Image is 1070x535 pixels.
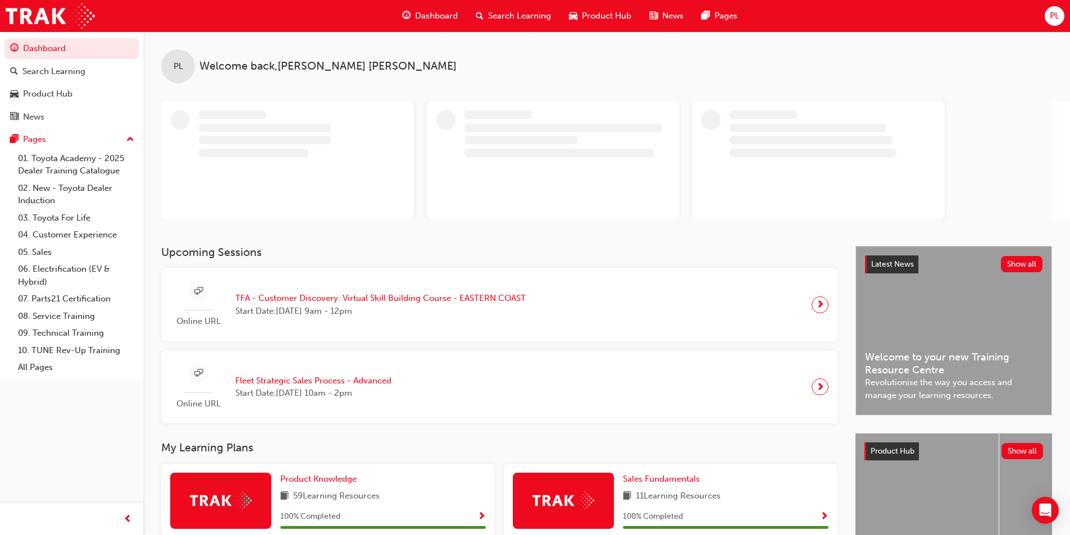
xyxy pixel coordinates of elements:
span: book-icon [623,490,631,504]
span: News [662,10,684,22]
a: 05. Sales [13,244,139,261]
h3: Upcoming Sessions [161,246,837,259]
button: PL [1045,6,1064,26]
button: Show Progress [477,510,486,524]
span: Online URL [170,397,226,410]
span: 100 % Completed [280,510,340,523]
span: 11 Learning Resources [636,490,721,504]
span: Revolutionise the way you access and manage your learning resources. [865,376,1042,401]
span: 100 % Completed [623,510,683,523]
a: Dashboard [4,38,139,59]
span: news-icon [649,9,658,23]
span: prev-icon [124,513,132,527]
a: 02. New - Toyota Dealer Induction [13,180,139,209]
a: Product Knowledge [280,473,361,486]
span: guage-icon [402,9,411,23]
a: Latest NewsShow allWelcome to your new Training Resource CentreRevolutionise the way you access a... [855,246,1052,415]
span: PL [174,60,183,73]
a: 07. Parts21 Certification [13,290,139,308]
span: PL [1050,10,1059,22]
span: guage-icon [10,44,19,54]
img: Trak [532,492,594,509]
span: sessionType_ONLINE_URL-icon [194,367,203,381]
div: Product Hub [23,88,72,100]
span: 59 Learning Resources [293,490,380,504]
span: Dashboard [415,10,458,22]
a: 10. TUNE Rev-Up Training [13,342,139,359]
span: Latest News [871,259,914,269]
span: Product Knowledge [280,474,357,484]
span: Sales Fundamentals [623,474,700,484]
a: News [4,107,139,127]
span: Product Hub [582,10,631,22]
a: Search Learning [4,61,139,82]
span: Fleet Strategic Sales Process - Advanced [235,374,391,387]
button: DashboardSearch LearningProduct HubNews [4,36,139,129]
div: News [23,111,44,124]
span: up-icon [126,132,134,147]
span: Pages [714,10,737,22]
span: book-icon [280,490,289,504]
span: TFA - Customer Discovery: Virtual Skill Building Course - EASTERN COAST [235,292,526,305]
a: 04. Customer Experience [13,226,139,244]
span: Search Learning [488,10,551,22]
a: car-iconProduct Hub [560,4,640,28]
button: Show all [1001,256,1043,272]
span: pages-icon [10,135,19,145]
img: Trak [6,3,95,29]
div: Open Intercom Messenger [1032,497,1059,524]
a: 03. Toyota For Life [13,209,139,227]
span: car-icon [10,89,19,99]
span: Welcome to your new Training Resource Centre [865,351,1042,376]
span: Start Date: [DATE] 10am - 2pm [235,387,391,400]
a: 06. Electrification (EV & Hybrid) [13,260,139,290]
a: All Pages [13,359,139,376]
a: Latest NewsShow all [865,255,1042,273]
a: guage-iconDashboard [393,4,467,28]
span: Welcome back , [PERSON_NAME] [PERSON_NAME] [199,60,457,73]
a: news-iconNews [640,4,693,28]
a: Online URLFleet Strategic Sales Process - AdvancedStart Date:[DATE] 10am - 2pm [170,359,828,415]
span: car-icon [569,9,577,23]
a: Product HubShow all [864,442,1043,460]
div: Search Learning [22,65,85,78]
button: Pages [4,129,139,150]
button: Show Progress [820,510,828,524]
span: next-icon [816,297,825,313]
span: Show Progress [477,512,486,522]
span: search-icon [10,67,18,77]
span: search-icon [476,9,484,23]
div: Pages [23,133,46,146]
a: pages-iconPages [693,4,746,28]
h3: My Learning Plans [161,441,837,454]
a: Online URLTFA - Customer Discovery: Virtual Skill Building Course - EASTERN COASTStart Date:[DATE... [170,277,828,332]
a: Product Hub [4,84,139,104]
a: 09. Technical Training [13,324,139,342]
span: Start Date: [DATE] 9am - 12pm [235,305,526,318]
a: search-iconSearch Learning [467,4,560,28]
a: 08. Service Training [13,308,139,325]
span: Show Progress [820,512,828,522]
span: Online URL [170,315,226,328]
span: news-icon [10,112,19,122]
a: 01. Toyota Academy - 2025 Dealer Training Catalogue [13,150,139,180]
span: next-icon [816,379,825,395]
button: Show all [1001,443,1044,459]
span: sessionType_ONLINE_URL-icon [194,285,203,299]
span: Product Hub [871,446,914,456]
img: Trak [190,492,252,509]
span: pages-icon [702,9,710,23]
a: Sales Fundamentals [623,473,704,486]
